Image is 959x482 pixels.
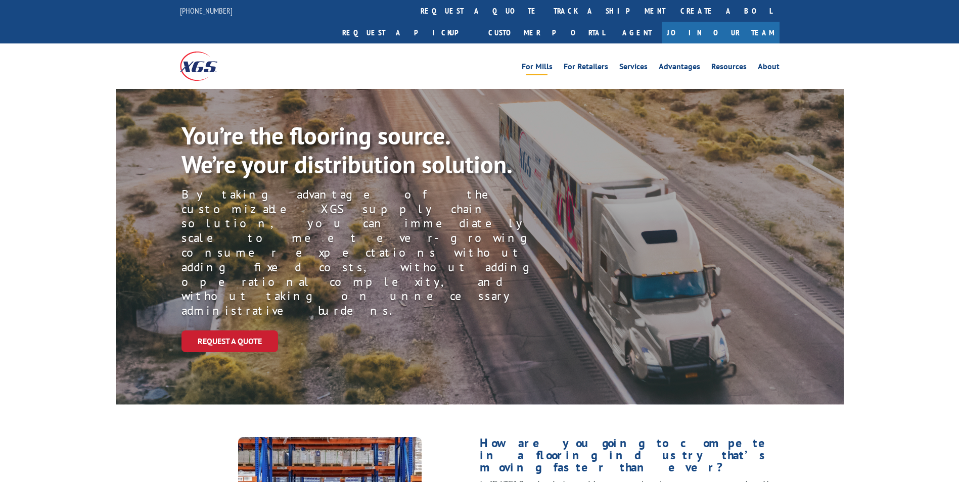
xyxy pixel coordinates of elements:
[181,330,278,352] a: Request a Quote
[335,22,481,43] a: Request a pickup
[659,63,700,74] a: Advantages
[758,63,780,74] a: About
[480,437,780,478] h1: How are you going to compete in a flooring industry that’s moving faster than ever?
[481,22,612,43] a: Customer Portal
[522,63,553,74] a: For Mills
[662,22,780,43] a: Join Our Team
[181,187,570,318] p: By taking advantage of the customizable XGS supply chain solution, you can immediately scale to m...
[180,6,233,16] a: [PHONE_NUMBER]
[612,22,662,43] a: Agent
[711,63,747,74] a: Resources
[181,121,534,179] p: You’re the flooring source. We’re your distribution solution.
[564,63,608,74] a: For Retailers
[619,63,648,74] a: Services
